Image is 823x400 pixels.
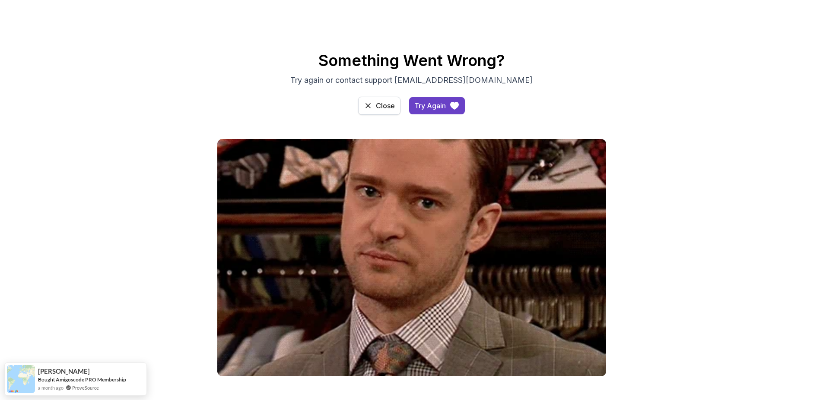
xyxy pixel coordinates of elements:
a: ProveSource [72,384,99,391]
a: Amigoscode PRO Membership [56,376,126,383]
img: gif [217,139,606,376]
h2: Something Went Wrong? [109,52,714,69]
p: Try again or contact support [EMAIL_ADDRESS][DOMAIN_NAME] [267,74,557,86]
div: Try Again [414,101,446,111]
img: provesource social proof notification image [7,365,35,393]
div: Close [376,101,395,111]
a: access-dashboard [409,97,465,114]
a: access-dashboard [358,97,400,115]
span: a month ago [38,384,64,391]
button: Close [358,97,400,115]
button: Try Again [409,97,465,114]
span: [PERSON_NAME] [38,368,90,375]
span: Bought [38,376,55,383]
